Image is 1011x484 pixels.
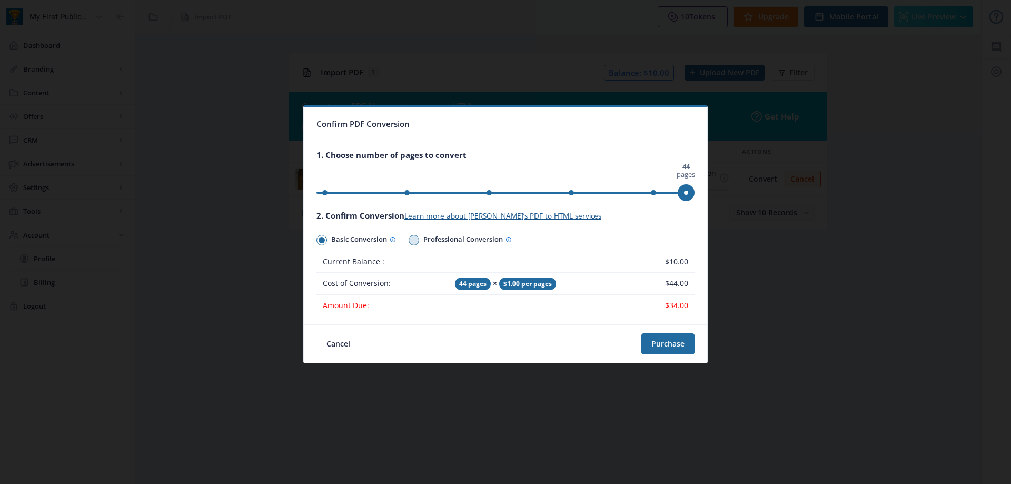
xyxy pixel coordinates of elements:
[493,278,497,288] strong: ×
[316,192,695,194] ngx-slider: ngx-slider
[636,273,695,295] td: $44.00
[304,107,707,141] nb-card-header: Confirm PDF Conversion
[316,150,695,160] div: 1. Choose number of pages to convert
[636,295,695,316] td: $34.00
[316,333,360,354] button: Cancel
[675,162,697,179] span: pages
[316,210,695,221] div: 2. Confirm Conversion
[636,251,695,273] td: $10.00
[404,211,601,221] a: Learn more about [PERSON_NAME]’s PDF to HTML services
[455,278,491,290] span: 44 pages
[678,184,695,201] span: ngx-slider
[316,273,449,295] td: Cost of Conversion:
[682,162,690,171] strong: 44
[316,295,449,316] td: Amount Due:
[316,251,449,273] td: Current Balance :
[499,278,556,290] span: $1.00 per pages
[641,333,695,354] button: Purchase
[419,233,512,248] span: Professional Conversion
[327,233,396,248] span: Basic Conversion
